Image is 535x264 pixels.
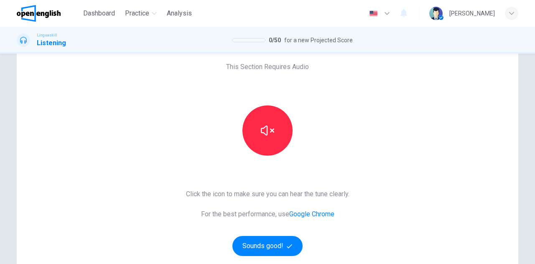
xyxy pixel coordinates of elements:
span: For the best performance, use [186,209,349,219]
span: Linguaskill [37,32,57,38]
img: OpenEnglish logo [17,5,61,22]
span: Analysis [167,8,192,18]
span: This Section Requires Audio [226,62,309,72]
button: Dashboard [80,6,118,21]
span: Click the icon to make sure you can hear the tune clearly. [186,189,349,199]
a: OpenEnglish logo [17,5,80,22]
button: Sounds good! [232,236,303,256]
span: 0 / 50 [269,35,281,45]
button: Analysis [163,6,195,21]
span: Practice [125,8,149,18]
a: Google Chrome [289,210,334,218]
img: en [368,10,379,17]
button: Practice [122,6,160,21]
img: Profile picture [429,7,443,20]
div: [PERSON_NAME] [449,8,495,18]
span: Dashboard [83,8,115,18]
h1: Listening [37,38,66,48]
span: for a new Projected Score [284,35,353,45]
